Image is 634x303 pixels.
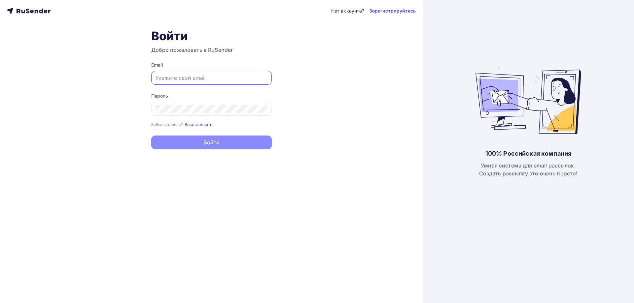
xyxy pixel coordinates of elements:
[369,8,416,14] a: Зарегистрируйтесь
[151,136,272,149] button: Войти
[151,122,183,127] small: Забыли пароль?
[151,46,272,54] h3: Добро пожаловать в RuSender
[485,150,571,158] div: 100% Российская компания
[151,62,272,68] div: Email
[151,29,272,43] h1: Войти
[185,121,213,127] a: Восстановить
[156,74,267,82] input: Укажите свой email
[479,162,578,177] div: Умная система для email рассылок. Создать рассылку это очень просто!
[331,8,365,14] div: Нет аккаунта?
[151,93,272,99] div: Пароль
